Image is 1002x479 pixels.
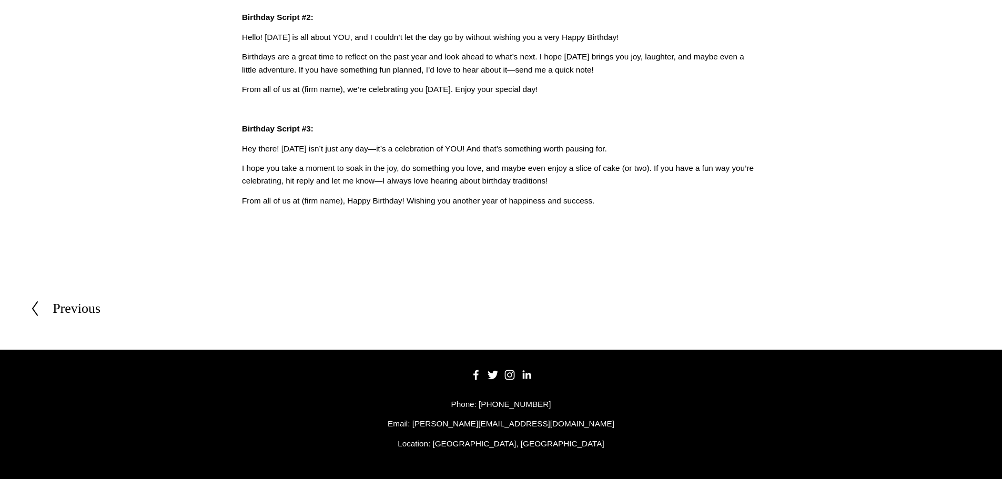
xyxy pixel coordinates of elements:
[242,124,313,133] strong: Birthday Script #3:
[53,298,100,320] div: Previous
[242,31,760,44] p: Hello! [DATE] is all about YOU, and I couldn’t let the day go by without wishing you a very Happy...
[242,50,760,76] p: Birthdays are a great time to reflect on the past year and look ahead to what’s next. I hope [DAT...
[242,195,760,207] p: From all of us at (firm name), Happy Birthday! Wishing you another year of happiness and success.
[30,437,972,450] p: Location: [GEOGRAPHIC_DATA], [GEOGRAPHIC_DATA]
[242,162,760,188] p: I hope you take a moment to soak in the joy, do something you love, and maybe even enjoy a slice ...
[30,417,972,430] p: Email: [PERSON_NAME][EMAIL_ADDRESS][DOMAIN_NAME]
[488,370,498,380] a: Twitter
[30,398,972,411] p: Phone: [PHONE_NUMBER]
[242,83,760,96] p: From all of us at (firm name), we’re celebrating you [DATE]. Enjoy your special day!
[242,13,313,22] strong: Birthday Script #2:
[521,370,532,380] a: LinkedIn
[242,142,760,155] p: Hey there! [DATE] isn’t just any day—it’s a celebration of YOU! And that’s something worth pausin...
[504,370,515,380] a: Instagram
[30,298,100,320] a: Previous
[471,370,481,380] a: Facebook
